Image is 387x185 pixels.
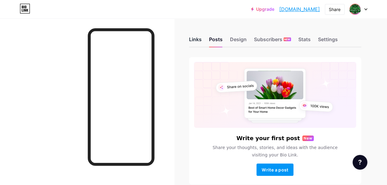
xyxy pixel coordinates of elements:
[279,6,320,13] a: [DOMAIN_NAME]
[210,144,340,159] span: Share your thoughts, stories, and ideas with the audience visiting your Bio Link.
[256,163,293,176] button: Write a post
[189,36,202,47] div: Links
[262,167,288,172] span: Write a post
[349,3,361,15] img: friskyqccollector
[236,135,300,141] h6: Write your first post
[298,36,311,47] div: Stats
[251,7,274,12] a: Upgrade
[230,36,247,47] div: Design
[318,36,338,47] div: Settings
[304,136,312,141] span: New
[254,36,291,47] div: Subscribers
[209,36,223,47] div: Posts
[329,6,341,13] div: Share
[284,37,290,41] span: NEW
